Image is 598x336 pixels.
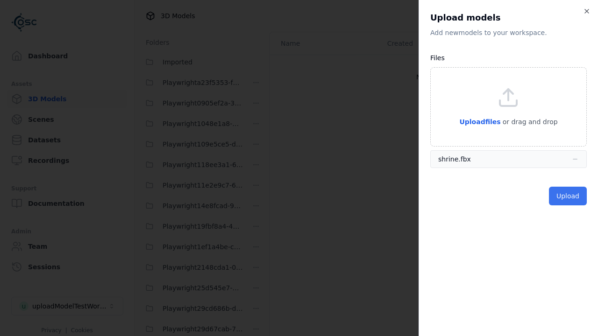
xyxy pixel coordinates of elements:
[459,118,500,126] span: Upload files
[549,187,587,205] button: Upload
[430,54,445,62] label: Files
[430,11,587,24] h2: Upload models
[501,116,558,127] p: or drag and drop
[438,154,471,164] div: shrine.fbx
[430,28,587,37] p: Add new model s to your workspace.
